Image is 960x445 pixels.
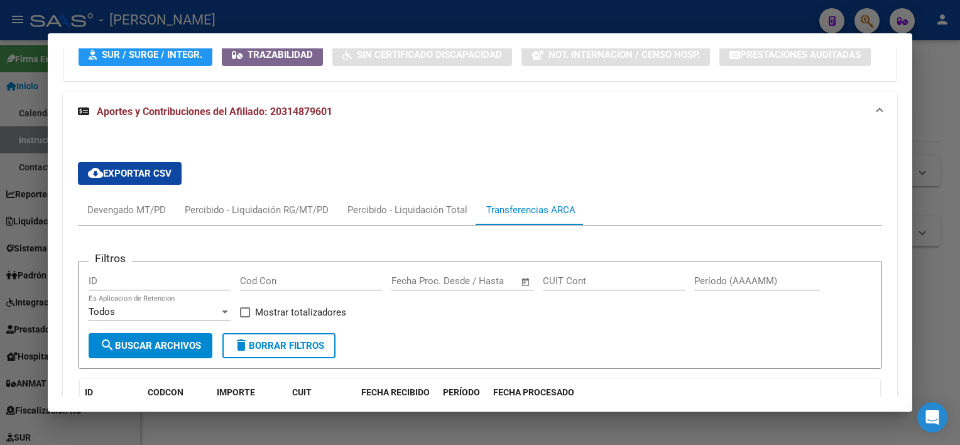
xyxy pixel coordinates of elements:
div: Devengado MT/PD [87,203,166,217]
span: Mostrar totalizadores [255,305,346,320]
mat-icon: search [100,338,115,353]
input: Fecha inicio [391,275,442,287]
div: Percibido - Liquidación RG/MT/PD [185,203,329,217]
button: Prestaciones Auditadas [719,43,871,66]
div: Transferencias ARCA [486,203,575,217]
button: Not. Internacion / Censo Hosp. [521,43,710,66]
datatable-header-cell: FECHA RECIBIDO [356,379,438,420]
span: Buscar Archivos [100,340,201,351]
button: Trazabilidad [222,43,323,66]
mat-icon: cloud_download [88,165,103,180]
datatable-header-cell: PERÍODO [438,379,488,420]
mat-icon: delete [234,338,249,353]
span: CODCON [148,387,183,397]
span: Todos [89,306,115,317]
button: Open calendar [518,275,533,289]
span: PERÍODO [443,387,480,397]
span: SUR / SURGE / INTEGR. [102,49,202,60]
div: Percibido - Liquidación Total [347,203,467,217]
datatable-header-cell: CUIT [287,379,356,420]
span: CUIT [292,387,312,397]
span: Borrar Filtros [234,340,324,351]
span: Aportes y Contribuciones del Afiliado: 20314879601 [97,106,332,118]
div: Open Intercom Messenger [917,402,947,432]
button: Sin Certificado Discapacidad [332,43,512,66]
button: SUR / SURGE / INTEGR. [79,43,212,66]
span: Prestaciones Auditadas [740,49,861,60]
span: Exportar CSV [88,168,172,179]
datatable-header-cell: FECHA PROCESADO [488,379,582,420]
input: Fecha fin [454,275,515,287]
button: Exportar CSV [78,162,182,185]
datatable-header-cell: IMPORTE [212,379,287,420]
span: Not. Internacion / Censo Hosp. [548,49,700,60]
span: FECHA PROCESADO [493,387,574,397]
span: ID [85,387,93,397]
mat-expansion-panel-header: Aportes y Contribuciones del Afiliado: 20314879601 [63,92,897,132]
span: Sin Certificado Discapacidad [357,49,502,60]
h3: Filtros [89,251,132,265]
datatable-header-cell: CODCON [143,379,187,420]
button: Buscar Archivos [89,333,212,358]
datatable-header-cell: ID [80,379,143,420]
span: IMPORTE [217,387,255,397]
span: FECHA RECIBIDO [361,387,430,397]
span: Trazabilidad [248,49,313,60]
button: Borrar Filtros [222,333,335,358]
